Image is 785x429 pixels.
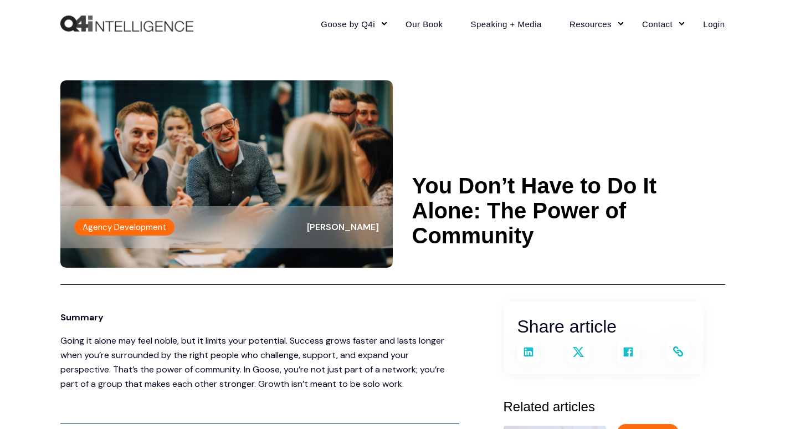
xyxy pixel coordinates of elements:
[307,221,379,233] span: [PERSON_NAME]
[617,341,639,363] a: Share on Facebook
[60,311,104,323] span: Summary
[60,16,193,32] img: Q4intelligence, LLC logo
[412,173,725,248] h1: You Don’t Have to Do It Alone: The Power of Community
[517,341,540,363] a: Share on LinkedIn
[517,313,689,341] h2: Share article
[504,396,725,417] h3: Related articles
[60,16,193,32] a: Back to Home
[74,219,175,236] label: Agency Development
[567,341,589,363] a: Share on X
[60,80,393,268] img: Community sticking together
[60,334,459,391] p: Going it alone may feel noble, but it limits your potential. Success grows faster and lasts longe...
[667,341,689,363] a: Copy and share the link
